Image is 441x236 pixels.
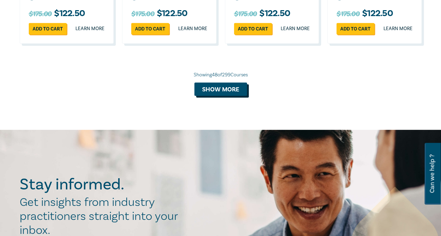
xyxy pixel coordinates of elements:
h3: $ 122.50 [29,8,85,20]
h3: $ 122.50 [234,8,290,20]
span: $175.00 [29,8,52,20]
span: $175.00 [336,8,359,20]
h3: $ 122.50 [131,8,187,20]
div: Showing 48 of 299 Courses [20,71,422,78]
a: Add to cart [29,23,67,35]
a: Learn more [383,25,413,32]
h2: Stay informed. [20,175,185,194]
a: Learn more [75,25,105,32]
a: Add to cart [336,23,374,35]
a: Add to cart [131,23,169,35]
a: Learn more [281,25,310,32]
span: $175.00 [131,8,154,20]
a: Add to cart [234,23,272,35]
a: Learn more [178,25,207,32]
span: Can we help ? [429,147,435,200]
h3: $ 122.50 [336,8,393,20]
span: $175.00 [234,8,257,20]
button: Show more [194,83,247,96]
